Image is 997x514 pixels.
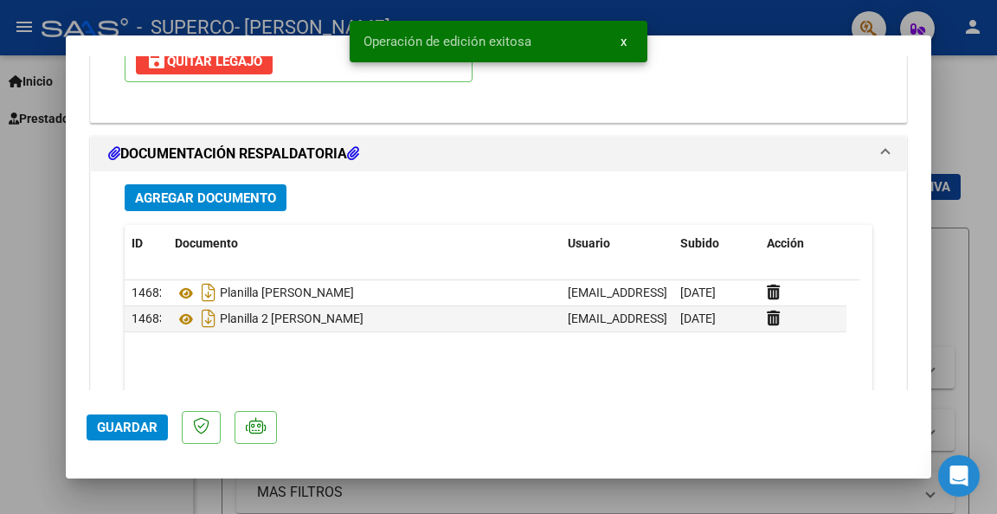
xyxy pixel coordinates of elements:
datatable-header-cell: ID [125,225,168,262]
datatable-header-cell: Usuario [561,225,673,262]
span: ID [132,236,143,250]
i: Descargar documento [197,305,220,332]
span: Agregar Documento [135,190,276,206]
i: Descargar documento [197,279,220,306]
span: [EMAIL_ADDRESS][DOMAIN_NAME] - [PERSON_NAME] [568,312,861,325]
span: Usuario [568,236,610,250]
button: Quitar Legajo [136,48,273,74]
h1: DOCUMENTACIÓN RESPALDATORIA [108,144,359,164]
span: Operación de edición exitosa [363,33,531,50]
datatable-header-cell: Documento [168,225,561,262]
span: Planilla 2 [PERSON_NAME] [175,312,363,326]
mat-icon: save [146,50,167,71]
mat-expansion-panel-header: DOCUMENTACIÓN RESPALDATORIA [91,137,906,171]
span: 14682 [132,286,166,299]
span: x [621,34,627,49]
span: [EMAIL_ADDRESS][DOMAIN_NAME] - [PERSON_NAME] [568,286,861,299]
span: Documento [175,236,238,250]
span: [DATE] [680,286,716,299]
span: Planilla [PERSON_NAME] [175,286,354,300]
span: Guardar [97,420,158,435]
span: [DATE] [680,312,716,325]
button: x [607,26,640,57]
datatable-header-cell: Subido [673,225,760,262]
datatable-header-cell: Acción [760,225,846,262]
button: Agregar Documento [125,184,286,211]
span: 14683 [132,312,166,325]
span: Quitar Legajo [146,54,262,69]
span: Subido [680,236,719,250]
div: Open Intercom Messenger [938,455,980,497]
button: Guardar [87,414,168,440]
span: Acción [767,236,804,250]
